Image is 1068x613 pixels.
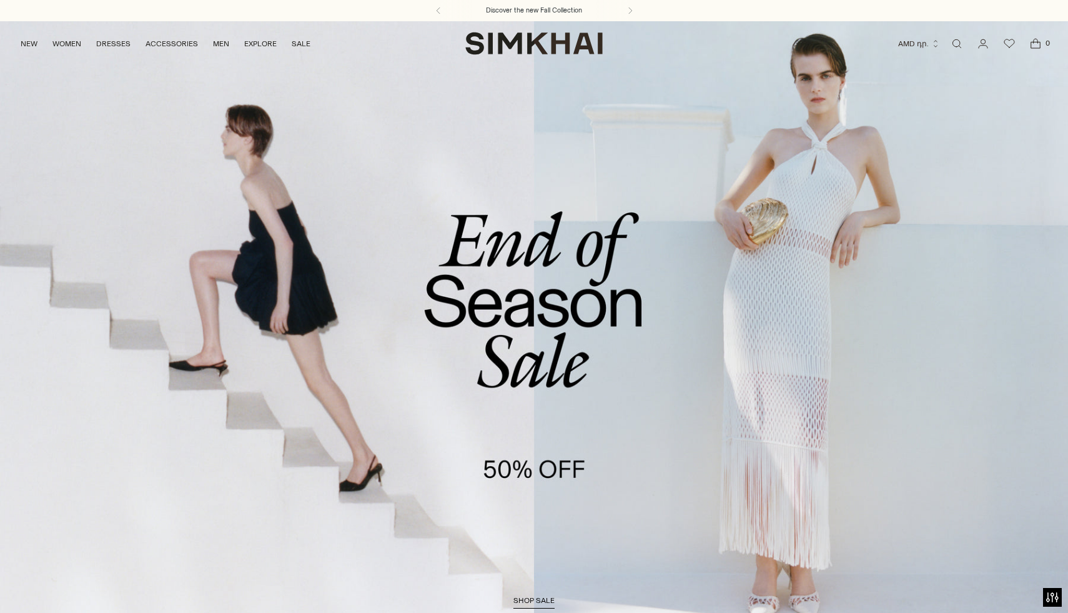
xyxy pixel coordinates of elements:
[292,30,310,57] a: SALE
[513,596,555,609] a: shop sale
[486,6,582,16] a: Discover the new Fall Collection
[898,30,940,57] button: AMD դր.
[146,30,198,57] a: ACCESSORIES
[52,30,81,57] a: WOMEN
[465,31,603,56] a: SIMKHAI
[1042,37,1053,49] span: 0
[213,30,229,57] a: MEN
[244,30,277,57] a: EXPLORE
[944,31,969,56] a: Open search modal
[997,31,1022,56] a: Wishlist
[971,31,996,56] a: Go to the account page
[1023,31,1048,56] a: Open cart modal
[96,30,131,57] a: DRESSES
[21,30,37,57] a: NEW
[513,596,555,605] span: shop sale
